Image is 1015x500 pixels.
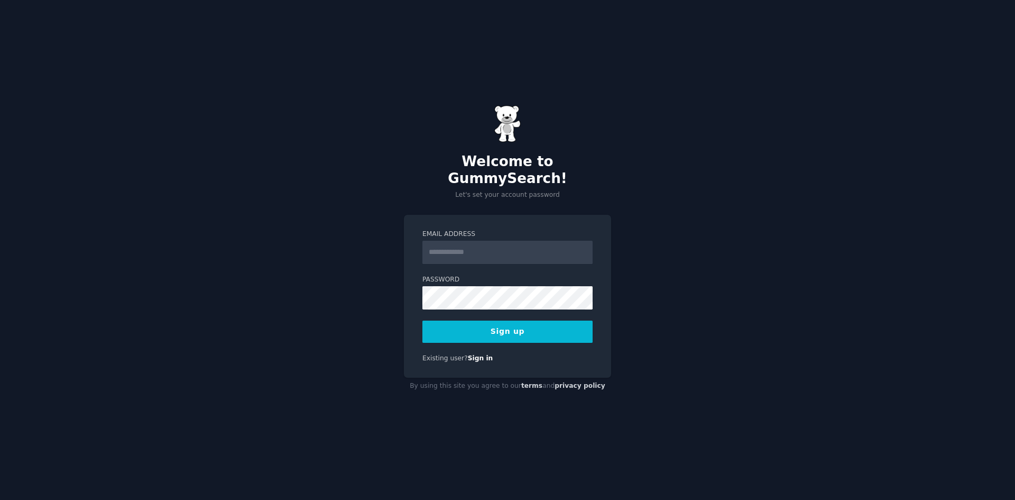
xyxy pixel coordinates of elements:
button: Sign up [422,321,593,343]
label: Email Address [422,230,593,239]
span: Existing user? [422,354,468,362]
h2: Welcome to GummySearch! [404,153,611,187]
p: Let's set your account password [404,190,611,200]
a: terms [521,382,542,389]
label: Password [422,275,593,285]
img: Gummy Bear [494,105,521,142]
a: Sign in [468,354,493,362]
div: By using this site you agree to our and [404,378,611,395]
a: privacy policy [555,382,605,389]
